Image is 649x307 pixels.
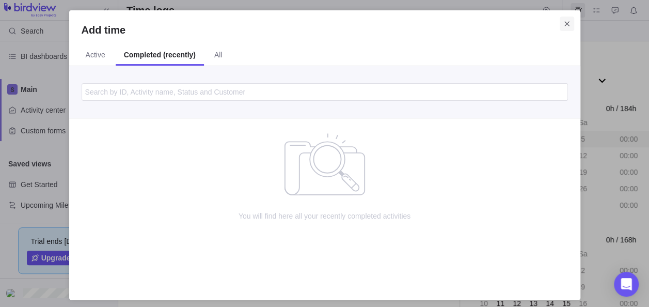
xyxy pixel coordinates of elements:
[69,118,580,287] div: no data to show
[82,23,568,37] h2: Add time
[214,50,223,60] span: All
[69,10,580,300] div: Add time
[614,272,639,297] div: Open Intercom Messenger
[221,211,428,221] span: You will find here all your recently completed activities
[560,17,574,31] span: Close
[82,83,568,101] input: Search by ID, Activity name, Status and Customer
[86,50,105,60] span: Active
[124,50,196,60] span: Completed (recently)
